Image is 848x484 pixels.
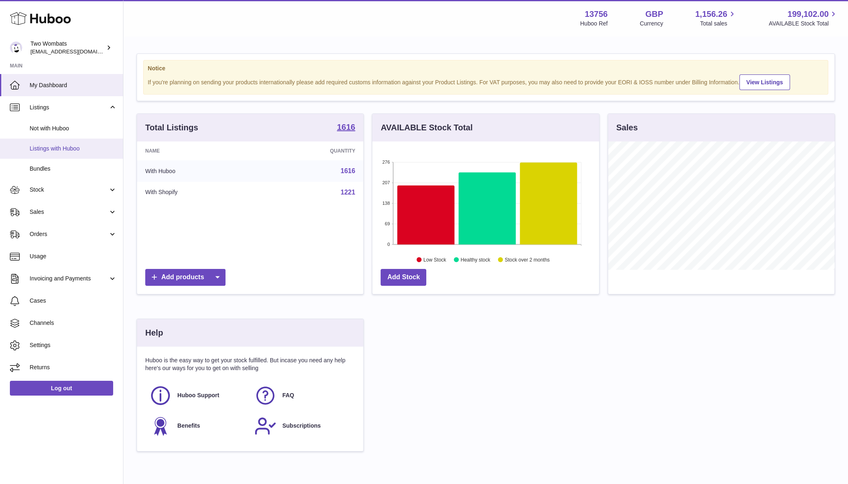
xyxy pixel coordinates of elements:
[695,9,727,20] span: 1,156.26
[30,145,117,153] span: Listings with Huboo
[177,422,200,430] span: Benefits
[10,42,22,54] img: cormac@twowombats.com
[385,221,390,226] text: 69
[788,9,829,20] span: 199,102.00
[30,104,108,111] span: Listings
[30,165,117,173] span: Bundles
[30,319,117,327] span: Channels
[505,257,550,263] text: Stock over 2 months
[282,422,321,430] span: Subscriptions
[149,384,246,407] a: Huboo Support
[30,40,105,56] div: Two Wombats
[30,252,117,260] span: Usage
[423,257,446,263] text: Low Stock
[337,123,355,133] a: 1616
[149,415,246,437] a: Benefits
[30,186,108,194] span: Stock
[388,242,390,247] text: 0
[259,141,364,160] th: Quantity
[341,189,355,196] a: 1221
[382,160,390,164] text: 276
[148,73,824,90] div: If you're planning on sending your products internationally please add required customs informati...
[580,20,608,28] div: Huboo Ref
[640,20,663,28] div: Currency
[30,341,117,349] span: Settings
[381,269,426,286] a: Add Stock
[30,275,108,283] span: Invoicing and Payments
[30,81,117,89] span: My Dashboard
[30,208,108,216] span: Sales
[30,48,121,55] span: [EMAIL_ADDRESS][DOMAIN_NAME]
[461,257,491,263] text: Healthy stock
[137,182,259,203] td: With Shopify
[145,327,163,338] h3: Help
[145,122,198,133] h3: Total Listings
[254,384,351,407] a: FAQ
[254,415,351,437] a: Subscriptions
[382,180,390,185] text: 207
[30,230,108,238] span: Orders
[30,297,117,305] span: Cases
[341,167,355,174] a: 1616
[145,269,225,286] a: Add products
[769,9,838,28] a: 199,102.00 AVAILABLE Stock Total
[700,20,736,28] span: Total sales
[137,141,259,160] th: Name
[177,391,219,399] span: Huboo Support
[616,122,638,133] h3: Sales
[145,357,355,372] p: Huboo is the easy way to get your stock fulfilled. But incase you need any help here's our ways f...
[645,9,663,20] strong: GBP
[30,125,117,132] span: Not with Huboo
[10,381,113,396] a: Log out
[585,9,608,20] strong: 13756
[382,201,390,206] text: 138
[739,74,790,90] a: View Listings
[337,123,355,131] strong: 1616
[695,9,737,28] a: 1,156.26 Total sales
[30,364,117,371] span: Returns
[769,20,838,28] span: AVAILABLE Stock Total
[148,65,824,72] strong: Notice
[137,160,259,182] td: With Huboo
[381,122,472,133] h3: AVAILABLE Stock Total
[282,391,294,399] span: FAQ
